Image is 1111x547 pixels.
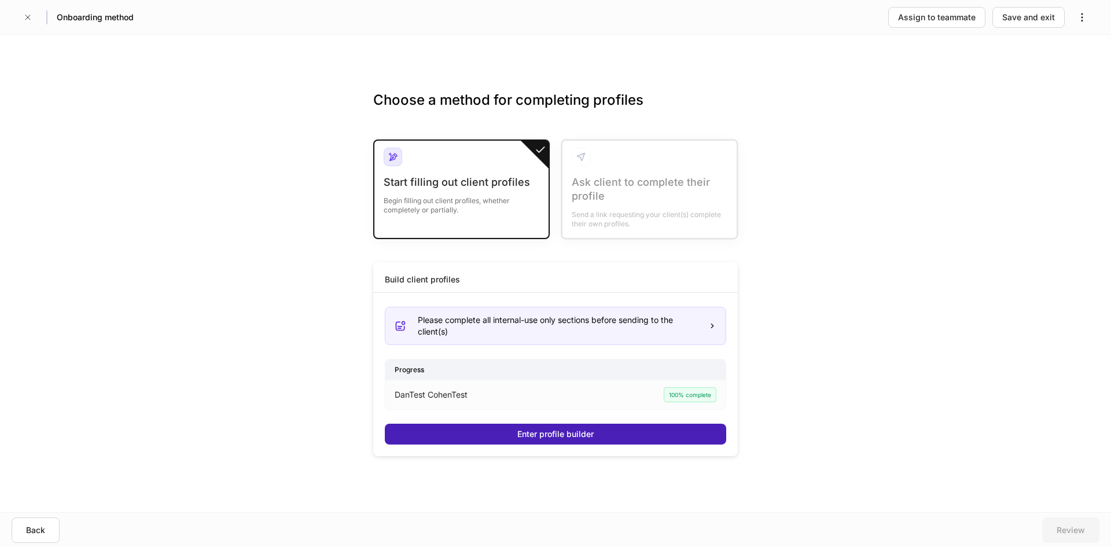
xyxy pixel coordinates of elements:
[26,524,45,536] div: Back
[888,7,985,28] button: Assign to teammate
[385,274,460,285] div: Build client profiles
[1002,12,1055,23] div: Save and exit
[992,7,1065,28] button: Save and exit
[395,389,468,401] p: DanTest CohenTest
[1042,517,1099,543] button: Review
[898,12,976,23] div: Assign to teammate
[384,189,539,215] div: Begin filling out client profiles, whether completely or partially.
[373,91,738,128] h3: Choose a method for completing profiles
[384,175,539,189] div: Start filling out client profiles
[517,428,594,440] div: Enter profile builder
[385,424,726,445] button: Enter profile builder
[385,359,726,380] div: Progress
[1057,524,1085,536] div: Review
[12,517,60,543] button: Back
[418,314,699,337] div: Please complete all internal-use only sections before sending to the client(s)
[664,387,716,402] div: 100% complete
[57,12,134,23] h5: Onboarding method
